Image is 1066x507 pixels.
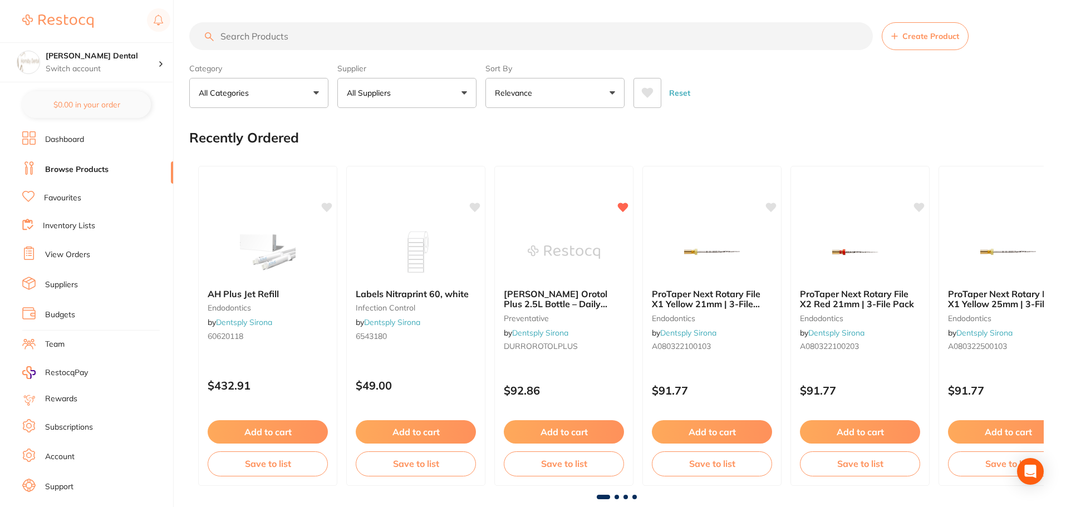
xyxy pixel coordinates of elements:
small: 60620118 [208,332,328,341]
button: Save to list [208,451,328,476]
a: RestocqPay [22,366,88,379]
img: RestocqPay [22,366,36,379]
a: Budgets [45,309,75,321]
p: Relevance [495,87,537,99]
p: $92.86 [504,384,624,397]
input: Search Products [189,22,873,50]
h2: Recently Ordered [189,130,299,146]
small: DURROROTOLPLUS [504,342,624,351]
img: Restocq Logo [22,14,94,28]
img: Durr Orotol Plus 2.5L Bottle – Daily Suction Cleaner [528,224,600,280]
button: Save to list [652,451,772,476]
label: Sort By [485,63,625,73]
div: Open Intercom Messenger [1017,458,1044,485]
b: Labels Nitraprint 60, white [356,289,476,299]
b: ProTaper Next Rotary File X1 Yellow 21mm | 3-File Pack [652,289,772,309]
small: A080322100203 [800,342,920,351]
label: Supplier [337,63,476,73]
a: Dentsply Sirona [512,328,568,338]
span: Create Product [902,32,959,41]
a: Support [45,481,73,493]
p: $49.00 [356,379,476,392]
span: by [208,317,272,327]
a: Favourites [44,193,81,204]
button: Save to list [504,451,624,476]
a: Dentsply Sirona [808,328,864,338]
h4: Hornsby Dental [46,51,158,62]
img: Labels Nitraprint 60, white [380,224,452,280]
a: View Orders [45,249,90,260]
small: A080322100103 [652,342,772,351]
small: endodontics [800,314,920,323]
a: Team [45,339,65,350]
b: ProTaper Next Rotary File X2 Red 21mm | 3-File Pack [800,289,920,309]
b: Durr Orotol Plus 2.5L Bottle – Daily Suction Cleaner [504,289,624,309]
button: Add to cart [800,420,920,444]
a: Dentsply Sirona [956,328,1013,338]
span: by [652,328,716,338]
small: endodontics [652,314,772,323]
button: Add to cart [504,420,624,444]
button: Save to list [356,451,476,476]
a: Dentsply Sirona [660,328,716,338]
button: Add to cart [356,420,476,444]
p: All Categories [199,87,253,99]
img: ProTaper Next Rotary File X2 Red 21mm | 3-File Pack [824,224,896,280]
p: $91.77 [800,384,920,397]
b: AH Plus Jet Refill [208,289,328,299]
button: Save to list [800,451,920,476]
button: Relevance [485,78,625,108]
p: Switch account [46,63,158,75]
span: RestocqPay [45,367,88,378]
span: by [800,328,864,338]
button: All Categories [189,78,328,108]
button: $0.00 in your order [22,91,151,118]
a: Browse Products [45,164,109,175]
p: $91.77 [652,384,772,397]
a: Subscriptions [45,422,93,433]
a: Dashboard [45,134,84,145]
button: Create Product [882,22,969,50]
img: ProTaper Next Rotary File X1 Yellow 21mm | 3-File Pack [676,224,748,280]
a: Inventory Lists [43,220,95,232]
button: Reset [666,78,694,108]
button: All Suppliers [337,78,476,108]
a: Dentsply Sirona [364,317,420,327]
label: Category [189,63,328,73]
button: Add to cart [652,420,772,444]
small: infection control [356,303,476,312]
img: AH Plus Jet Refill [232,224,304,280]
img: Hornsby Dental [17,51,40,73]
p: All Suppliers [347,87,395,99]
button: Add to cart [208,420,328,444]
a: Restocq Logo [22,8,94,34]
img: ProTaper Next Rotary File X1 Yellow 25mm | 3-File Pack [972,224,1044,280]
small: endodontics [208,303,328,312]
span: by [504,328,568,338]
p: $432.91 [208,379,328,392]
a: Rewards [45,393,77,405]
a: Dentsply Sirona [216,317,272,327]
small: preventative [504,314,624,323]
span: by [948,328,1013,338]
a: Suppliers [45,279,78,291]
span: by [356,317,420,327]
a: Account [45,451,75,462]
small: 6543180 [356,332,476,341]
